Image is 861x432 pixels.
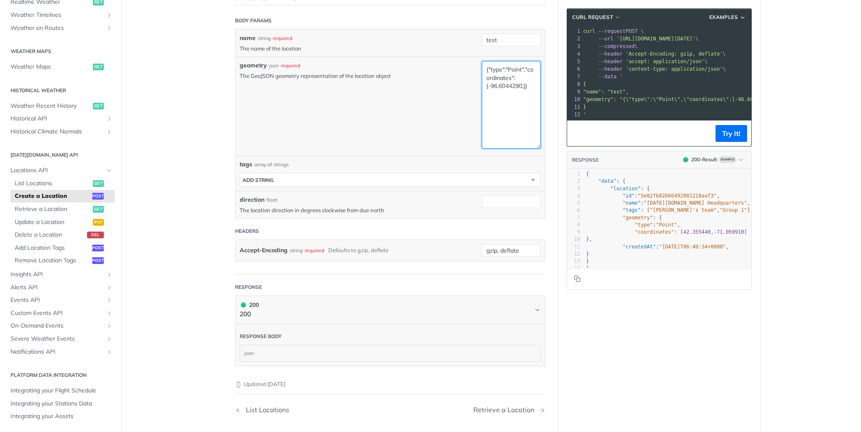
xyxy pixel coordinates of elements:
[242,406,289,414] div: List Locations
[240,300,259,309] div: 200
[567,27,581,35] div: 1
[598,36,613,42] span: --url
[240,300,541,319] button: 200 200200
[572,13,613,21] span: cURL Request
[6,100,115,112] a: Weather Recent Historyget
[586,229,747,235] span: : [ , ]
[571,156,599,164] button: RESPONSE
[106,323,113,329] button: Show subpages for On-Demand Events
[583,81,586,87] span: {
[267,196,277,204] div: float
[586,222,680,228] span: : ,
[616,36,695,42] span: '[URL][DOMAIN_NAME][DATE]'
[586,193,720,199] span: : ,
[6,112,115,125] a: Historical APIShow subpages for Historical API
[290,244,303,256] div: string
[586,258,589,264] span: }
[567,243,580,251] div: 11
[567,88,581,96] div: 9
[6,333,115,345] a: Severe Weather EventsShow subpages for Severe Weather Events
[567,73,581,80] div: 7
[11,128,104,136] span: Historical Climate Normals
[626,51,723,57] span: 'Accept-Encoding: gzip, deflate'
[106,271,113,278] button: Show subpages for Insights API
[683,157,688,162] span: 200
[567,80,581,88] div: 8
[567,43,581,50] div: 3
[6,320,115,332] a: On-Demand EventsShow subpages for On-Demand Events
[717,229,744,235] span: 71.059910
[623,193,635,199] span: "id"
[15,205,91,213] span: Retrieve a Location
[15,179,91,188] span: List Locations
[87,232,104,238] span: del
[567,58,581,65] div: 5
[240,309,259,319] p: 200
[586,207,750,213] span: : [ , ]
[567,178,580,185] div: 2
[6,397,115,410] a: Integrating your Stations Data
[11,24,104,32] span: Weather on Routes
[6,125,115,138] a: Historical Climate NormalsShow subpages for Historical Climate Normals
[683,229,710,235] span: 42.355440
[93,219,104,226] span: put
[567,229,580,236] div: 9
[567,65,581,73] div: 6
[305,244,324,256] div: required
[650,207,717,213] span: "[PERSON_NAME]'s team"
[679,155,747,164] button: 200200-ResultExample
[567,35,581,43] div: 2
[6,281,115,294] a: Alerts APIShow subpages for Alerts API
[6,9,115,21] a: Weather TimelinesShow subpages for Weather Timelines
[720,207,747,213] span: "Group 1"
[240,160,252,169] span: tags
[106,25,113,32] button: Show subpages for Weather on Routes
[583,89,629,95] span: "name": "test",
[106,115,113,122] button: Show subpages for Historical API
[719,156,736,163] span: Example
[635,222,653,228] span: "type"
[235,227,259,235] div: Headers
[567,96,581,103] div: 10
[93,103,104,109] span: get
[11,229,115,241] a: Delete a Locationdel
[254,161,289,168] div: array of strings
[567,265,580,272] div: 14
[6,371,115,379] h2: Platform DATA integration
[243,177,274,183] div: ADD string
[583,51,726,57] span: \
[583,59,708,64] span: \
[567,236,580,243] div: 10
[598,74,616,80] span: --data
[235,324,545,366] div: 200 200200
[6,294,115,307] a: Events APIShow subpages for Events API
[586,171,589,177] span: {
[11,11,104,19] span: Weather Timelines
[598,51,623,57] span: --header
[106,310,113,317] button: Show subpages for Custom Events API
[92,245,104,251] span: post
[626,66,723,72] span: 'content-type: application/json'
[240,333,282,340] div: Response body
[583,96,781,102] span: "geometry": "{\"type\":\"Point\",\"coordinates\":[-96.6044290,]}"
[598,59,623,64] span: --header
[106,12,113,19] button: Show subpages for Weather Timelines
[240,72,478,80] p: The GeoJSON geometry representation of the location object
[620,74,623,80] span: '
[240,45,478,52] p: The name of the location
[11,63,91,71] span: Weather Maps
[328,244,388,256] div: Defaults to gzip, deflate
[583,28,644,34] span: POST \
[586,215,662,221] span: : {
[598,66,623,72] span: --header
[598,178,616,184] span: "data"
[6,346,115,358] a: Notifications APIShow subpages for Notifications API
[241,302,246,307] span: 200
[638,193,717,199] span: "5e82fb82b66492001218aaf3"
[623,207,641,213] span: "tags"
[586,236,592,242] span: },
[567,207,580,214] div: 6
[11,242,115,254] a: Add Location Tagspost
[11,190,115,203] a: Create a Locationpost
[11,102,91,110] span: Weather Recent History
